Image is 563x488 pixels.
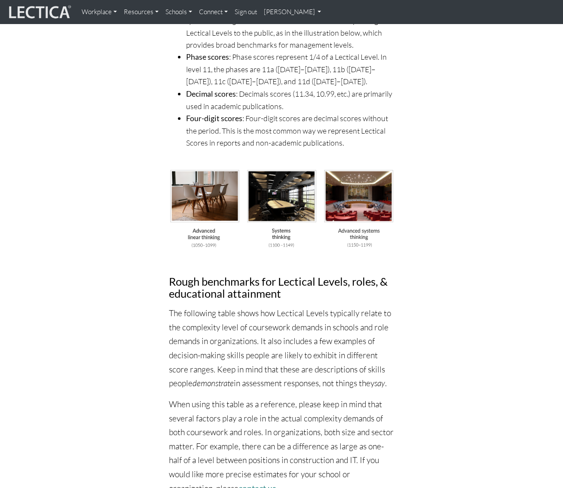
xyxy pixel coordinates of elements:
[120,3,162,21] a: Resources
[260,3,325,21] a: [PERSON_NAME]
[231,3,260,21] a: Sign out
[169,306,395,390] p: The following table shows how Lectical Levels typically relate to the complexity level of coursew...
[186,4,385,25] i: advanced systems thinking
[186,89,236,98] strong: Decimal scores
[78,3,120,21] a: Workplace
[196,3,231,21] a: Connect
[374,378,385,388] i: say
[7,4,71,20] img: lecticalive
[193,378,234,388] i: demonstrate
[186,88,395,112] li: : Decimals scores (11.34, 10.99, etc.) are primarily used in academic publications.
[186,51,395,87] li: : Phase scores represent 1/4 of a Lectical Level. In level 11, the phases are 11a ([DATE]–[DATE])...
[186,114,242,123] strong: Four-digit scores
[169,169,395,254] img: benchmarks-zones-3.png
[162,3,196,21] a: Schools
[186,52,229,61] strong: Phase scores
[169,275,395,299] h3: Rough benchmarks for Lectical Levels, roles, & educational attainment
[186,112,395,149] li: : Four-digit scores are decimal scores without the period. This is the most common way we represe...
